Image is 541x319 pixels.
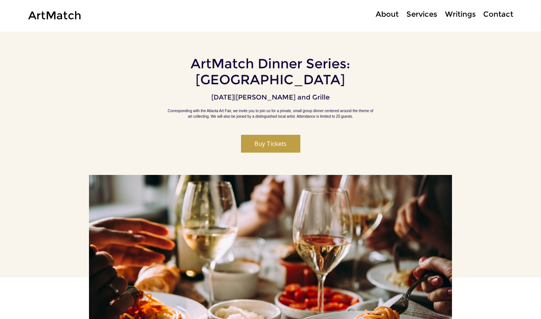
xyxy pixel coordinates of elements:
button: Buy Tickets [241,135,300,153]
a: Services [402,9,441,20]
p: Services [403,9,441,20]
p: [PERSON_NAME] and Grille [236,93,330,101]
p: [DATE] [211,93,234,101]
a: Writings [441,9,479,20]
p: Corresponding with the Atlanta Art Fair, we invite you to join us for a private, small group dinn... [167,108,375,119]
a: About [372,9,402,20]
h1: ArtMatch Dinner Series: [GEOGRAPHIC_DATA] [114,56,427,88]
nav: Site [348,9,517,20]
a: ArtMatch [28,9,81,22]
span: | [234,93,236,101]
a: Contact [479,9,517,20]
